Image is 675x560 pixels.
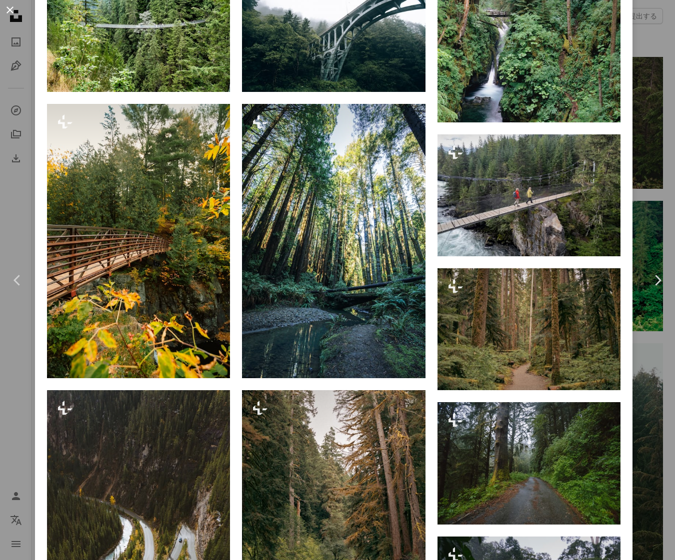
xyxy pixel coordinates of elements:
a: 森の中の道 [437,459,620,468]
a: 緑豊かな森の中を流れる小川 [242,523,425,532]
img: 木々に囲まれた川に架かる木製の橋 [47,104,230,378]
a: 山の中の曲がりくねった道を上空から見た写真 [47,548,230,557]
img: 原生林、ブリティッシュコロンビア州ウィスラー [437,134,620,256]
img: 背の高い木々に囲まれた森の中の小道 [437,268,620,390]
a: 木々に囲まれた川に架かる木製の橋 [47,236,230,245]
a: 背の高い木々に囲まれた森の中の小道 [437,325,620,334]
a: 次へ [640,232,675,328]
a: ブリティッシュコロンビア州ノースバンクーバーの森の中にある背の高い緑の木々に囲まれた吊り橋 [47,26,230,35]
a: 背の高い木々が生い茂る森の中を流れる小川 [242,236,425,245]
a: 原生林、ブリティッシュコロンビア州ウィスラー [437,191,620,200]
a: 緑豊かな森の中を流れる川 [437,41,620,50]
a: 緑豊かな森に架かる大きな橋 [242,26,425,35]
img: 背の高い木々が生い茂る森の中を流れる小川 [242,104,425,378]
img: 森の中の道 [437,402,620,525]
